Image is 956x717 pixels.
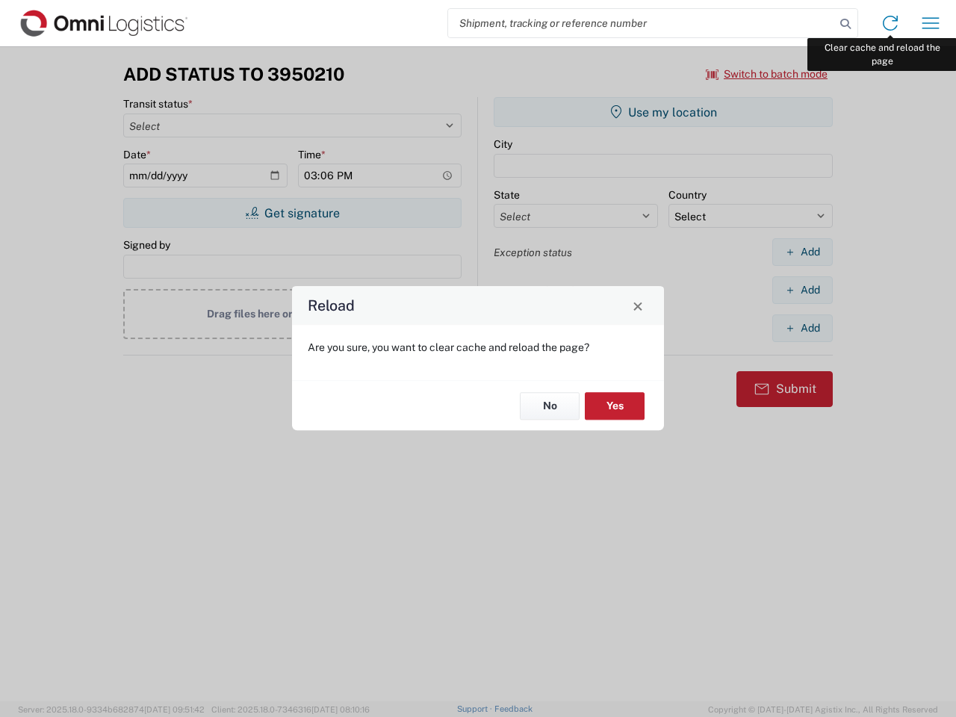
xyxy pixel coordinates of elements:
button: Yes [585,392,645,420]
button: No [520,392,580,420]
h4: Reload [308,295,355,317]
input: Shipment, tracking or reference number [448,9,835,37]
button: Close [627,295,648,316]
p: Are you sure, you want to clear cache and reload the page? [308,341,648,354]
